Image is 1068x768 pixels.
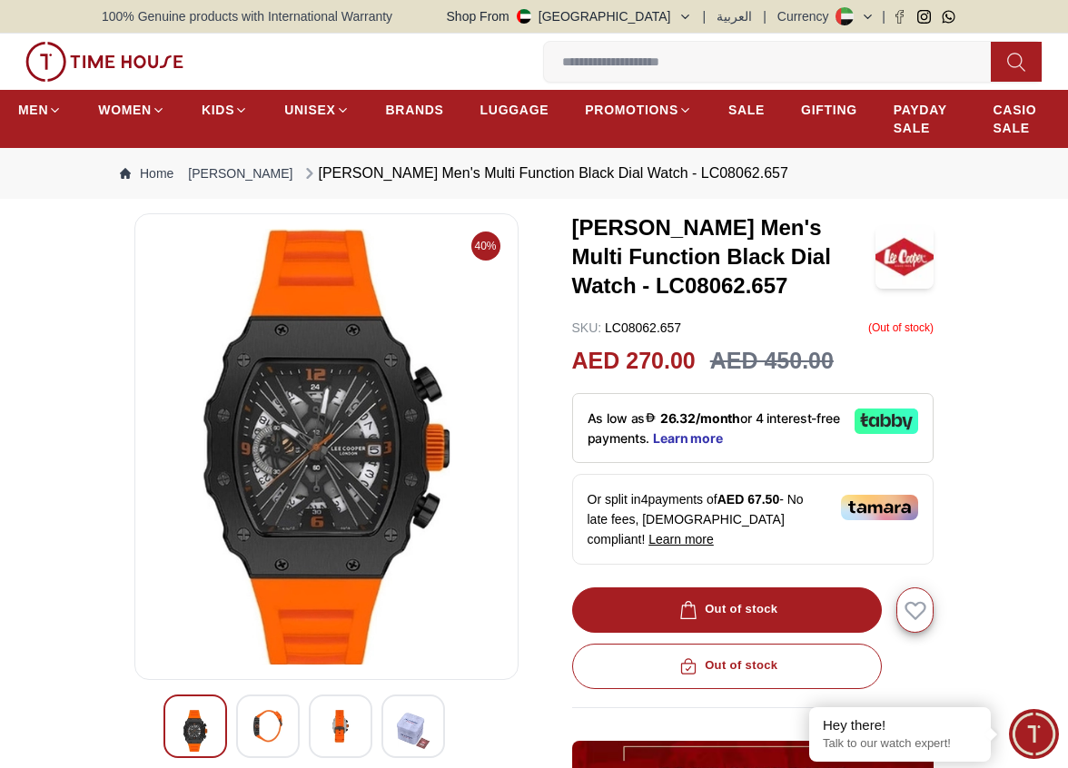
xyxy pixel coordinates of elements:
img: Lee Cooper Men's Multi Function Black Dial Watch - LC08062.657 [252,710,284,743]
a: Whatsapp [942,10,955,24]
img: ... [25,42,183,82]
nav: Breadcrumb [102,148,966,199]
span: PROMOTIONS [585,101,678,119]
a: WOMEN [98,94,165,126]
span: UNISEX [284,101,335,119]
span: 40% [471,231,500,261]
span: CASIO SALE [994,101,1050,137]
button: العربية [717,7,752,25]
img: United Arab Emirates [517,9,531,24]
span: WOMEN [98,101,152,119]
span: SKU : [572,320,602,335]
a: LUGGAGE [480,94,549,126]
span: 100% Genuine products with International Warranty [102,7,392,25]
a: Facebook [893,10,906,24]
a: [PERSON_NAME] [188,164,292,182]
span: Learn more [648,532,714,546]
img: Lee Cooper Men's Multi Function Black Dial Watch - LC08062.657 [324,710,357,743]
h2: AED 270.00 [572,344,696,379]
a: GIFTING [801,94,857,126]
div: Or split in 4 payments of - No late fees, [DEMOGRAPHIC_DATA] compliant! [572,474,934,565]
span: GIFTING [801,101,857,119]
a: MEN [18,94,62,126]
p: ( Out of stock ) [868,319,934,337]
span: | [763,7,766,25]
span: KIDS [202,101,234,119]
span: BRANDS [386,101,444,119]
span: | [703,7,707,25]
a: Home [120,164,173,182]
p: Talk to our watch expert! [823,736,977,752]
span: LUGGAGE [480,101,549,119]
p: LC08062.657 [572,319,682,337]
img: Lee Cooper Men's Multi Function Black Dial Watch - LC08062.657 [875,225,934,289]
a: PROMOTIONS [585,94,692,126]
span: AED 67.50 [717,492,779,507]
a: SALE [728,94,765,126]
a: CASIO SALE [994,94,1050,144]
a: KIDS [202,94,248,126]
span: PAYDAY SALE [894,101,957,137]
a: Instagram [917,10,931,24]
div: Currency [777,7,836,25]
span: SALE [728,101,765,119]
span: | [882,7,885,25]
a: UNISEX [284,94,349,126]
a: PAYDAY SALE [894,94,957,144]
span: MEN [18,101,48,119]
h3: AED 450.00 [710,344,834,379]
img: Lee Cooper Men's Multi Function Black Dial Watch - LC08062.657 [179,710,212,752]
div: Hey there! [823,716,977,734]
div: Chat Widget [1009,709,1059,759]
a: BRANDS [386,94,444,126]
div: [PERSON_NAME] Men's Multi Function Black Dial Watch - LC08062.657 [301,162,788,184]
h3: [PERSON_NAME] Men's Multi Function Black Dial Watch - LC08062.657 [572,213,875,300]
img: Tamara [841,495,918,520]
img: Lee Cooper Men's Multi Function Black Dial Watch - LC08062.657 [397,710,430,752]
img: Lee Cooper Men's Multi Function Black Dial Watch - LC08062.657 [150,229,503,665]
button: Shop From[GEOGRAPHIC_DATA] [447,7,692,25]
